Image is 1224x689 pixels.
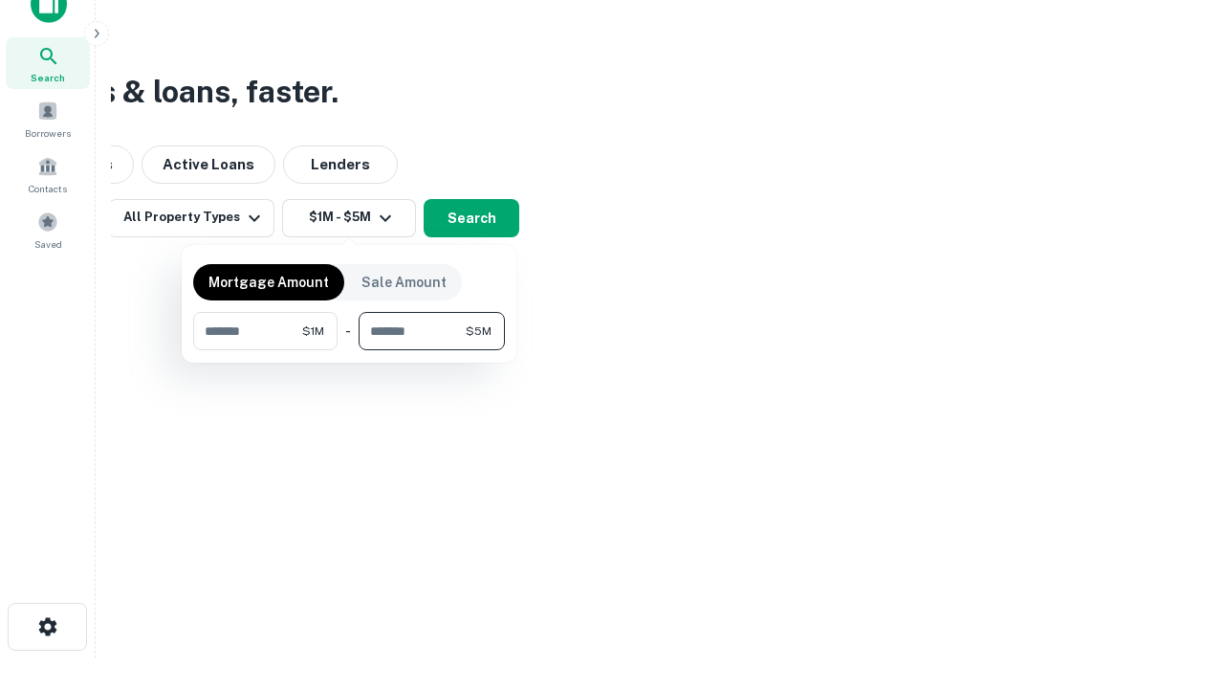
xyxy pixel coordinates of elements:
[208,272,329,293] p: Mortgage Amount
[466,322,492,340] span: $5M
[302,322,324,340] span: $1M
[345,312,351,350] div: -
[1128,536,1224,628] iframe: Chat Widget
[361,272,447,293] p: Sale Amount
